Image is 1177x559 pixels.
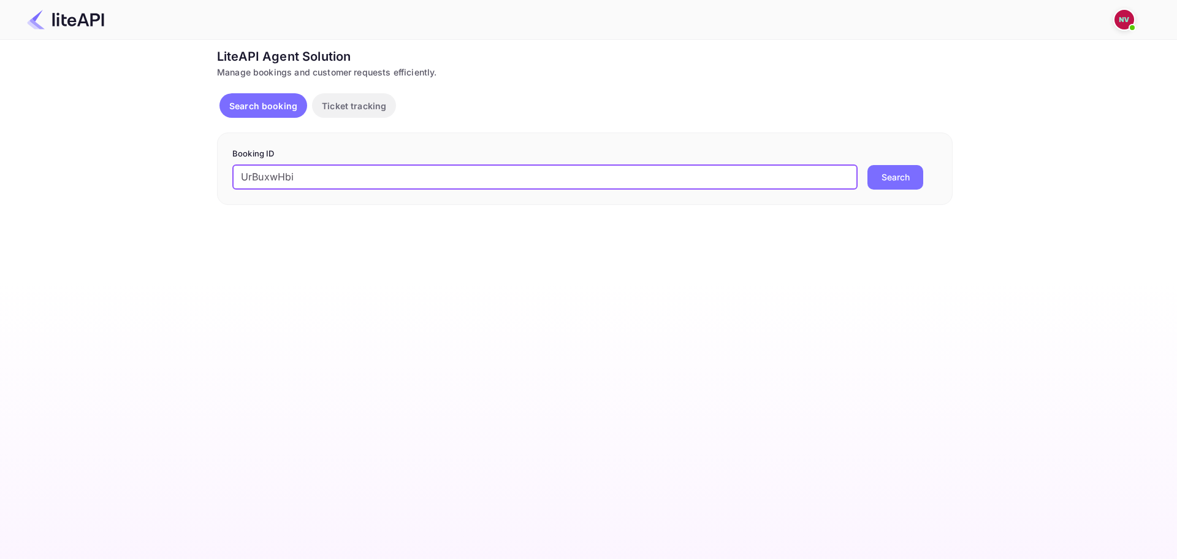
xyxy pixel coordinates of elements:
p: Booking ID [232,148,937,160]
p: Search booking [229,99,297,112]
img: Nicholas Valbusa [1114,10,1134,29]
input: Enter Booking ID (e.g., 63782194) [232,165,858,190]
p: Ticket tracking [322,99,386,112]
img: LiteAPI Logo [27,10,104,29]
div: LiteAPI Agent Solution [217,47,953,66]
div: Manage bookings and customer requests efficiently. [217,66,953,79]
button: Search [867,165,923,190]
